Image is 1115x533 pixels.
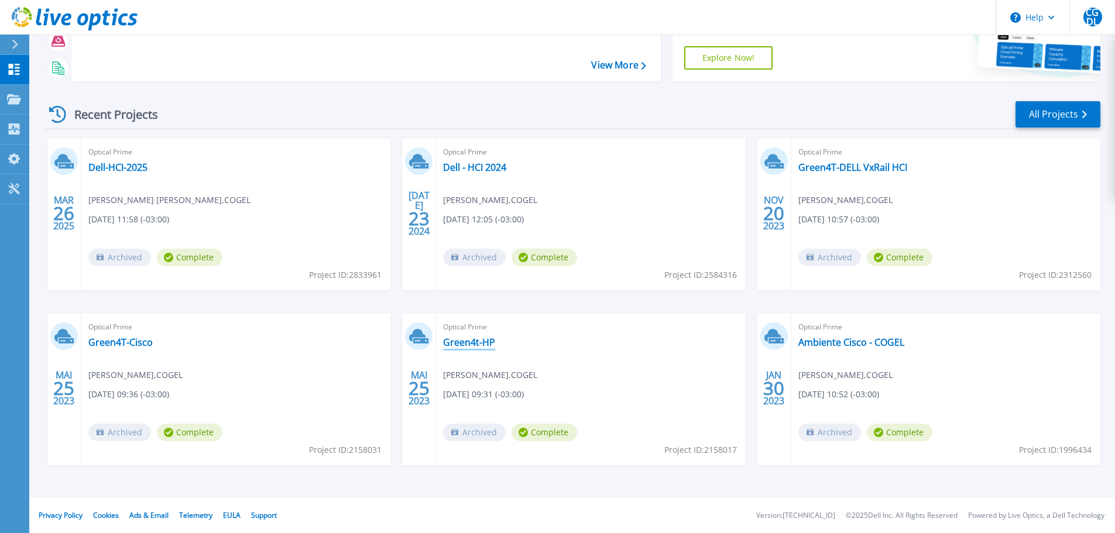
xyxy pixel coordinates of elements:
[88,161,147,173] a: Dell-HCI-2025
[1015,101,1100,128] a: All Projects
[763,208,784,218] span: 20
[88,321,383,333] span: Optical Prime
[309,443,382,456] span: Project ID: 2158031
[798,321,1093,333] span: Optical Prime
[798,336,904,348] a: Ambiente Cisco - COGEL
[443,321,738,333] span: Optical Prime
[846,512,958,520] li: © 2025 Dell Inc. All Rights Reserved
[664,443,737,456] span: Project ID: 2158017
[443,249,506,266] span: Archived
[443,213,524,226] span: [DATE] 12:05 (-03:00)
[88,424,151,441] span: Archived
[763,383,784,393] span: 30
[88,213,169,226] span: [DATE] 11:58 (-03:00)
[93,510,119,520] a: Cookies
[867,424,932,441] span: Complete
[512,424,577,441] span: Complete
[1083,8,1102,26] span: CGDL
[443,369,537,381] span: [PERSON_NAME] , COGEL
[763,192,785,235] div: NOV 2023
[443,161,506,173] a: Dell - HCI 2024
[798,161,907,173] a: Green4T-DELL VxRail HCI
[443,424,506,441] span: Archived
[88,249,151,266] span: Archived
[251,510,277,520] a: Support
[53,208,74,218] span: 26
[45,100,174,129] div: Recent Projects
[1019,443,1092,456] span: Project ID: 1996434
[798,249,861,266] span: Archived
[798,213,879,226] span: [DATE] 10:57 (-03:00)
[591,60,646,71] a: View More
[157,249,222,266] span: Complete
[867,249,932,266] span: Complete
[179,510,212,520] a: Telemetry
[763,367,785,410] div: JAN 2023
[443,336,495,348] a: Green4t-HP
[443,194,537,207] span: [PERSON_NAME] , COGEL
[684,46,773,70] a: Explore Now!
[88,369,183,381] span: [PERSON_NAME] , COGEL
[798,388,879,401] span: [DATE] 10:52 (-03:00)
[88,146,383,159] span: Optical Prime
[88,336,153,348] a: Green4T-Cisco
[443,388,524,401] span: [DATE] 09:31 (-03:00)
[798,369,893,381] span: [PERSON_NAME] , COGEL
[88,194,251,207] span: [PERSON_NAME] [PERSON_NAME] , COGEL
[798,424,861,441] span: Archived
[408,367,430,410] div: MAI 2023
[53,192,75,235] div: MAR 2025
[409,383,430,393] span: 25
[798,194,893,207] span: [PERSON_NAME] , COGEL
[53,383,74,393] span: 25
[309,269,382,281] span: Project ID: 2833961
[798,146,1093,159] span: Optical Prime
[223,510,241,520] a: EULA
[443,146,738,159] span: Optical Prime
[157,424,222,441] span: Complete
[512,249,577,266] span: Complete
[408,192,430,235] div: [DATE] 2024
[53,367,75,410] div: MAI 2023
[1019,269,1092,281] span: Project ID: 2312560
[968,512,1104,520] li: Powered by Live Optics, a Dell Technology
[39,510,83,520] a: Privacy Policy
[756,512,835,520] li: Version: [TECHNICAL_ID]
[409,214,430,223] span: 23
[88,388,169,401] span: [DATE] 09:36 (-03:00)
[129,510,169,520] a: Ads & Email
[664,269,737,281] span: Project ID: 2584316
